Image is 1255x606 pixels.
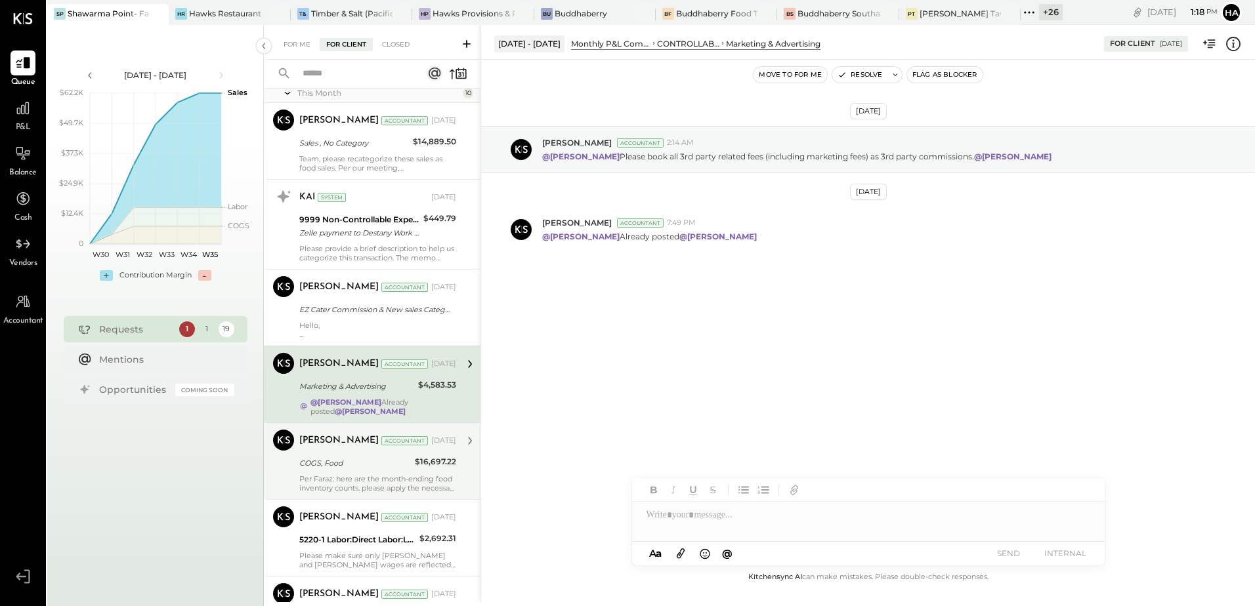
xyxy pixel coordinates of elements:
div: [PERSON_NAME] Tavern [920,8,1001,19]
div: For Client [1110,39,1155,49]
div: Closed [375,38,416,51]
div: 19 [219,321,234,337]
div: [DATE] [850,103,887,119]
span: [PERSON_NAME] [542,137,612,148]
div: Accountant [617,218,664,228]
span: @ [722,547,733,559]
div: Zelle payment to Destany Work JPM99bhfgxwn [299,226,419,239]
strong: @[PERSON_NAME] [335,407,406,416]
div: KAI [299,191,315,204]
div: + [100,270,113,281]
text: $49.7K [59,118,83,127]
text: 0 [79,239,83,248]
text: Sales [228,88,247,97]
div: 10 [463,88,473,98]
div: Shawarma Point- Fareground [68,8,149,19]
text: $37.3K [61,148,83,157]
div: - [198,270,211,281]
div: Buddhaberry Food Truck [676,8,757,19]
div: Contribution Margin [119,270,192,281]
a: Vendors [1,232,45,270]
span: Accountant [3,315,43,327]
span: [PERSON_NAME] [542,217,612,228]
div: Accountant [381,590,428,599]
span: 7:49 PM [667,218,696,228]
button: Italic [665,481,682,498]
div: Hawks Restaurant [189,8,261,19]
text: $62.2K [60,88,83,97]
div: + 26 [1039,4,1063,20]
text: W34 [180,250,197,259]
strong: @[PERSON_NAME] [542,151,620,161]
button: Add URL [786,481,803,498]
div: Accountant [381,436,428,445]
div: Please provide a brief description to help us categorize this transaction. The memo might be help... [299,244,456,262]
div: Bu [541,8,553,20]
div: [DATE] [431,589,456,599]
div: [PERSON_NAME] [299,357,379,371]
div: For Me [277,38,317,51]
text: W31 [116,250,130,259]
div: BS [784,8,796,20]
div: [DATE] - [DATE] [100,70,211,81]
div: [PERSON_NAME] [299,114,379,127]
button: Aa [645,546,666,561]
button: Bold [645,481,662,498]
text: Labor [228,202,247,211]
div: EZ Cater Commission & New sales Category [299,303,452,316]
div: BF [662,8,674,20]
div: Opportunities [99,383,169,396]
div: [DATE] [431,282,456,293]
div: [DATE] [431,115,456,126]
div: copy link [1131,5,1144,19]
div: [PERSON_NAME] [299,434,379,447]
button: Ordered List [755,481,772,498]
div: For Client [320,38,373,51]
div: $2,692.31 [419,532,456,545]
div: Mentions [99,353,228,366]
text: W35 [202,250,218,259]
div: Accountant [381,359,428,369]
div: [DATE] - [DATE] [494,35,564,52]
div: Accountant [617,138,664,148]
div: [DATE] [1160,39,1182,49]
button: INTERNAL [1039,544,1092,562]
div: 1 [179,321,195,337]
div: Team, please recategorize these sales as food sales. Per our meeting, [PERSON_NAME] is going to u... [299,154,456,172]
div: [DATE] [1147,6,1218,18]
div: $449.79 [423,212,456,225]
strong: @[PERSON_NAME] [974,151,1052,161]
div: Marketing & Advertising [726,38,820,49]
div: [DATE] [431,435,456,446]
strong: @[PERSON_NAME] [679,232,757,241]
a: Queue [1,51,45,89]
div: Accountant [381,116,428,125]
div: CONTROLLABLE EXPENSES [657,38,719,49]
div: [PERSON_NAME] [299,511,379,524]
a: Cash [1,186,45,224]
text: W30 [93,250,109,259]
span: Cash [14,212,32,224]
button: @ [718,545,736,561]
text: $24.9K [59,178,83,188]
a: Balance [1,141,45,179]
strong: @[PERSON_NAME] [310,397,381,407]
div: $4,583.53 [418,378,456,392]
div: Requests [99,323,173,336]
div: This Month [297,87,459,98]
button: SEND [983,544,1035,562]
span: Vendors [9,258,37,270]
div: HP [419,8,431,20]
text: W33 [158,250,174,259]
button: Move to for me [754,67,827,83]
div: HR [175,8,187,20]
div: T& [297,8,309,20]
div: PT [906,8,918,20]
a: Accountant [1,289,45,327]
span: 2:14 AM [667,138,694,148]
button: Resolve [832,67,887,83]
text: $12.4K [61,209,83,218]
div: 9999 Non-Controllable Expenses:Other Income and Expenses:To Be Classified P&L [299,213,419,226]
div: Sales , No Category [299,136,409,150]
div: Monthly P&L Comparison [571,38,650,49]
